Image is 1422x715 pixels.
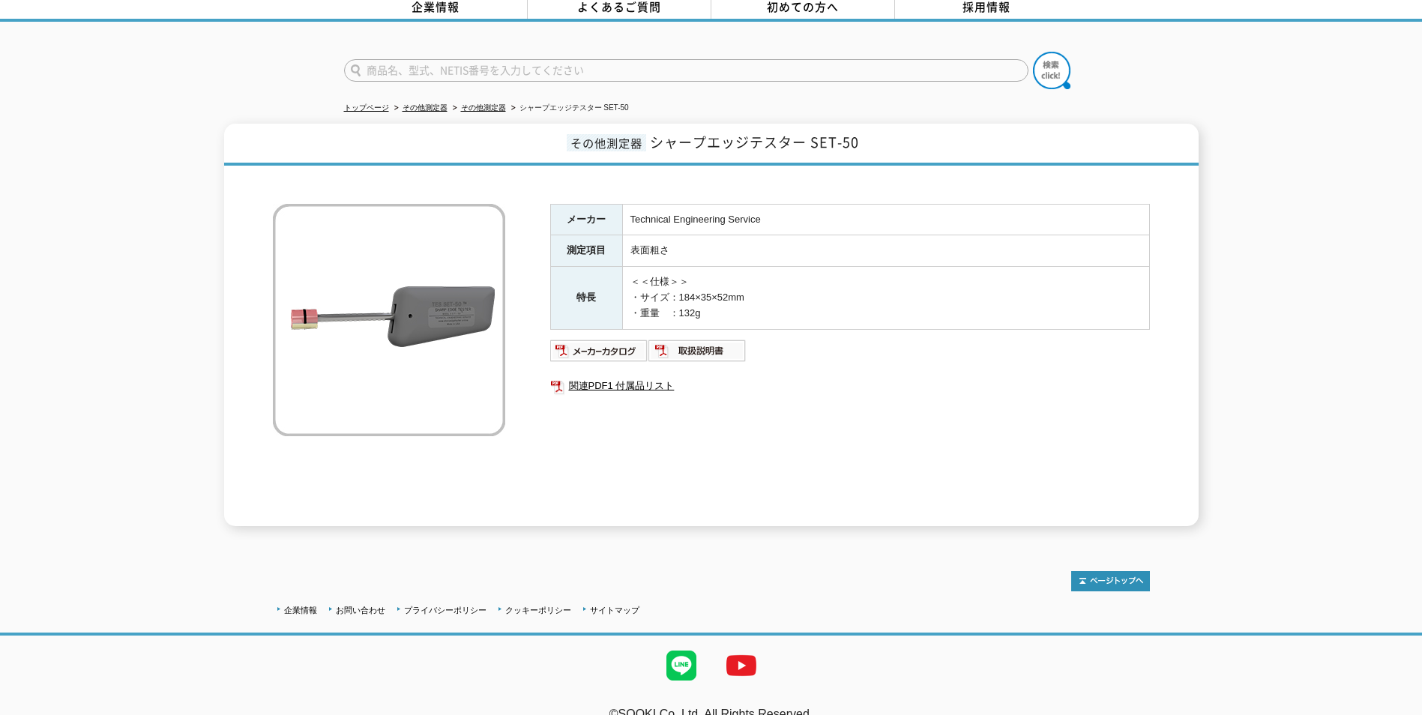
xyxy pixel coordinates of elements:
li: シャープエッジテスター SET-50 [508,100,629,116]
img: 取扱説明書 [648,339,747,363]
input: 商品名、型式、NETIS番号を入力してください [344,59,1028,82]
a: クッキーポリシー [505,606,571,615]
th: メーカー [550,204,622,235]
a: トップページ [344,103,389,112]
a: お問い合わせ [336,606,385,615]
a: 取扱説明書 [648,349,747,360]
img: btn_search.png [1033,52,1070,89]
th: 特長 [550,267,622,329]
th: 測定項目 [550,235,622,267]
img: メーカーカタログ [550,339,648,363]
img: トップページへ [1071,571,1150,591]
span: その他測定器 [567,134,646,151]
img: シャープエッジテスター SET-50 [273,204,505,436]
td: 表面粗さ [622,235,1149,267]
td: Technical Engineering Service [622,204,1149,235]
img: LINE [651,636,711,696]
img: YouTube [711,636,771,696]
a: その他測定器 [403,103,448,112]
a: 企業情報 [284,606,317,615]
span: シャープエッジテスター SET-50 [650,132,859,152]
td: ＜＜仕様＞＞ ・サイズ：184×35×52mm ・重量 ：132g [622,267,1149,329]
a: その他測定器 [461,103,506,112]
a: メーカーカタログ [550,349,648,360]
a: 関連PDF1 付属品リスト [550,376,1150,396]
a: サイトマップ [590,606,639,615]
a: プライバシーポリシー [404,606,486,615]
